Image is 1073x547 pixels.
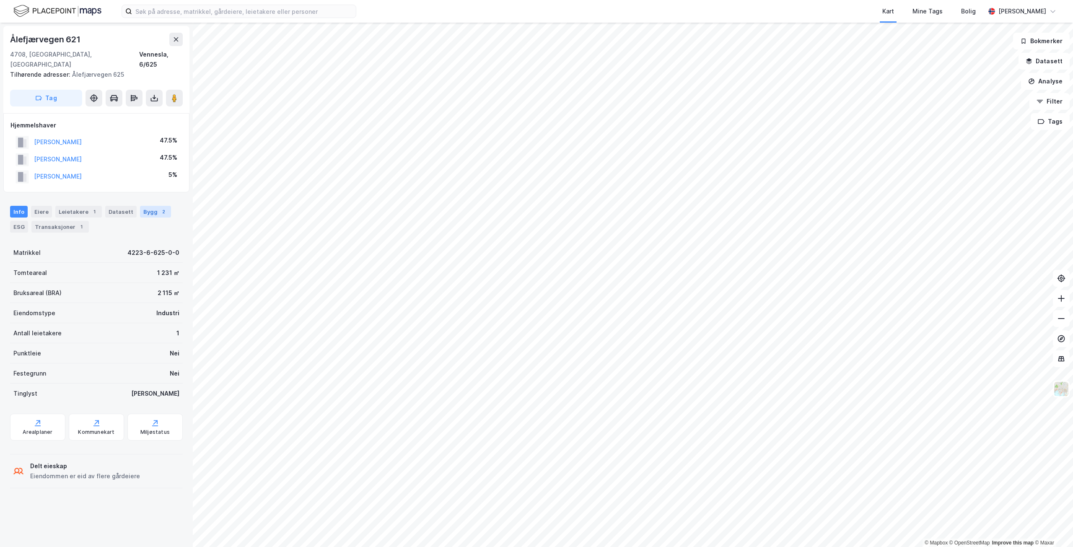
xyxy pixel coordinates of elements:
[13,268,47,278] div: Tomteareal
[176,328,179,338] div: 1
[10,120,182,130] div: Hjemmelshaver
[1031,507,1073,547] iframe: Chat Widget
[925,540,948,546] a: Mapbox
[158,288,179,298] div: 2 115 ㎡
[156,308,179,318] div: Industri
[132,5,356,18] input: Søk på adresse, matrikkel, gårdeiere, leietakere eller personer
[10,71,72,78] span: Tilhørende adresser:
[998,6,1046,16] div: [PERSON_NAME]
[1021,73,1070,90] button: Analyse
[170,368,179,378] div: Nei
[13,4,101,18] img: logo.f888ab2527a4732fd821a326f86c7f29.svg
[31,206,52,218] div: Eiere
[13,348,41,358] div: Punktleie
[1019,53,1070,70] button: Datasett
[127,248,179,258] div: 4223-6-625-0-0
[140,206,171,218] div: Bygg
[13,248,41,258] div: Matrikkel
[1013,33,1070,49] button: Bokmerker
[961,6,976,16] div: Bolig
[13,368,46,378] div: Festegrunn
[140,429,170,436] div: Miljøstatus
[139,49,183,70] div: Vennesla, 6/625
[13,308,55,318] div: Eiendomstype
[78,429,114,436] div: Kommunekart
[170,348,179,358] div: Nei
[30,461,140,471] div: Delt eieskap
[13,288,62,298] div: Bruksareal (BRA)
[160,153,177,163] div: 47.5%
[1053,381,1069,397] img: Z
[10,33,82,46] div: Ålefjærvegen 621
[10,90,82,106] button: Tag
[131,389,179,399] div: [PERSON_NAME]
[10,70,176,80] div: Ålefjærvegen 625
[949,540,990,546] a: OpenStreetMap
[168,170,177,180] div: 5%
[13,328,62,338] div: Antall leietakere
[30,471,140,481] div: Eiendommen er eid av flere gårdeiere
[10,49,139,70] div: 4708, [GEOGRAPHIC_DATA], [GEOGRAPHIC_DATA]
[1031,113,1070,130] button: Tags
[912,6,943,16] div: Mine Tags
[23,429,52,436] div: Arealplaner
[13,389,37,399] div: Tinglyst
[77,223,86,231] div: 1
[160,135,177,145] div: 47.5%
[105,206,137,218] div: Datasett
[10,221,28,233] div: ESG
[157,268,179,278] div: 1 231 ㎡
[882,6,894,16] div: Kart
[55,206,102,218] div: Leietakere
[1031,507,1073,547] div: Kontrollprogram for chat
[31,221,89,233] div: Transaksjoner
[992,540,1034,546] a: Improve this map
[10,206,28,218] div: Info
[1029,93,1070,110] button: Filter
[159,207,168,216] div: 2
[90,207,98,216] div: 1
